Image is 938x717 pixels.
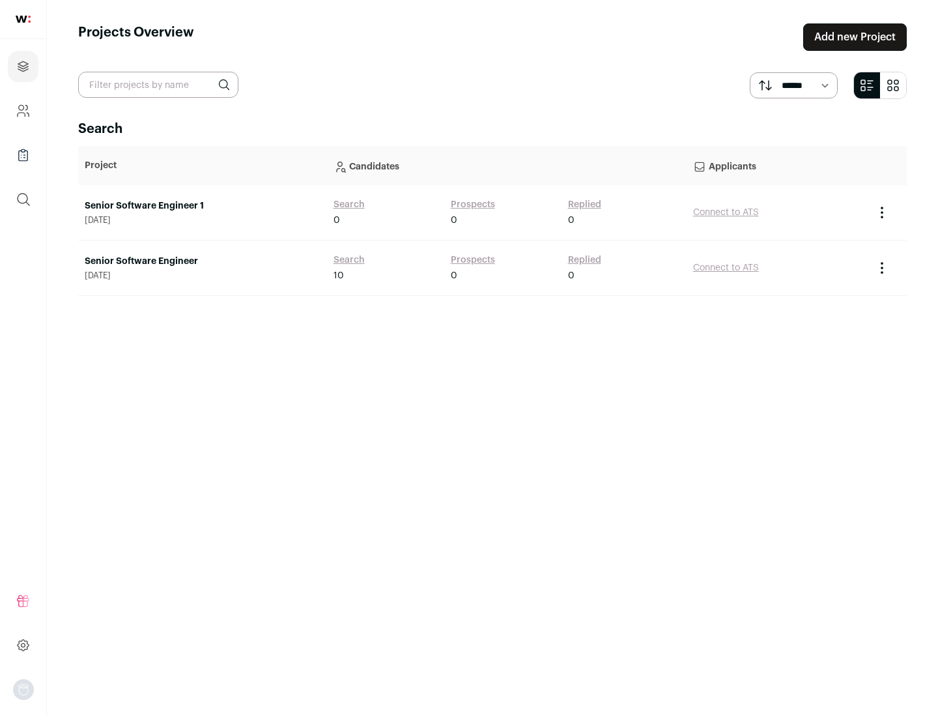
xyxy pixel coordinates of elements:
[85,159,320,172] p: Project
[78,72,238,98] input: Filter projects by name
[568,198,601,211] a: Replied
[874,260,890,276] button: Project Actions
[334,214,340,227] span: 0
[568,254,601,267] a: Replied
[451,198,495,211] a: Prospects
[803,23,907,51] a: Add new Project
[13,679,34,700] img: nopic.png
[451,214,457,227] span: 0
[8,95,38,126] a: Company and ATS Settings
[16,16,31,23] img: wellfound-shorthand-0d5821cbd27db2630d0214b213865d53afaa358527fdda9d0ea32b1df1b89c2c.svg
[85,199,320,212] a: Senior Software Engineer 1
[334,254,365,267] a: Search
[78,23,194,51] h1: Projects Overview
[568,269,575,282] span: 0
[85,255,320,268] a: Senior Software Engineer
[8,51,38,82] a: Projects
[85,215,320,226] span: [DATE]
[78,120,907,138] h2: Search
[568,214,575,227] span: 0
[693,263,759,272] a: Connect to ATS
[334,198,365,211] a: Search
[693,208,759,217] a: Connect to ATS
[8,139,38,171] a: Company Lists
[334,153,680,179] p: Candidates
[334,269,344,282] span: 10
[13,679,34,700] button: Open dropdown
[451,269,457,282] span: 0
[874,205,890,220] button: Project Actions
[693,153,861,179] p: Applicants
[85,271,320,281] span: [DATE]
[451,254,495,267] a: Prospects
